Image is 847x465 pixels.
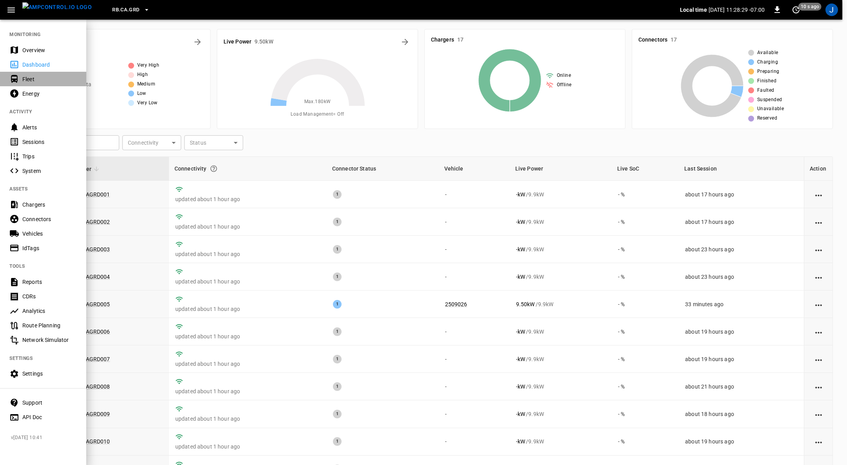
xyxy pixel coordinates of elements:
[709,6,765,14] p: [DATE] 11:28:29 -07:00
[22,322,77,329] div: Route Planning
[22,201,77,209] div: Chargers
[22,124,77,131] div: Alerts
[22,61,77,69] div: Dashboard
[22,90,77,98] div: Energy
[825,4,838,16] div: profile-icon
[790,4,802,16] button: set refresh interval
[22,307,77,315] div: Analytics
[22,215,77,223] div: Connectors
[22,75,77,83] div: Fleet
[22,336,77,344] div: Network Simulator
[22,292,77,300] div: CDRs
[798,3,822,11] span: 10 s ago
[22,153,77,160] div: Trips
[22,138,77,146] div: Sessions
[11,434,80,442] span: v [DATE] 10:41
[680,6,707,14] p: Local time
[22,2,92,12] img: ampcontrol.io logo
[22,278,77,286] div: Reports
[22,46,77,54] div: Overview
[22,244,77,252] div: IdTags
[22,399,77,407] div: Support
[22,370,77,378] div: Settings
[22,230,77,238] div: Vehicles
[22,413,77,421] div: API Doc
[112,5,139,15] span: RB.CA.GRD
[22,167,77,175] div: System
